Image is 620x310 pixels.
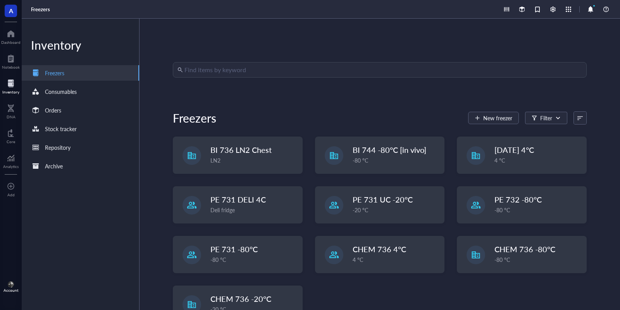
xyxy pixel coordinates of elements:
div: Stock tracker [45,125,77,133]
span: BI 744 -80°C [in vivo] [353,144,426,155]
a: Notebook [2,52,20,69]
div: Orders [45,106,61,114]
span: PE 731 DELI 4C [210,194,266,205]
span: New freezer [483,115,512,121]
div: 4 °C [494,156,582,165]
span: CHEM 736 -20°C [210,293,271,304]
span: BI 736 LN2 Chest [210,144,272,155]
a: Freezers [22,65,139,81]
div: -80 °C [353,156,440,165]
a: DNA [7,102,15,119]
a: Inventory [2,77,19,94]
div: -80 °C [494,206,582,214]
div: Dashboard [1,40,21,45]
div: DNA [7,114,15,119]
span: CHEM 736 -80°C [494,244,555,255]
div: Freezers [45,69,64,77]
div: Freezers [173,110,216,126]
a: Consumables [22,84,139,99]
div: Core [7,139,15,144]
span: PE 731 -80°C [210,244,258,255]
div: Consumables [45,87,77,96]
div: -80 °C [494,255,582,264]
span: PE 731 UC -20°C [353,194,413,205]
span: [DATE] 4°C [494,144,534,155]
div: -80 °C [210,255,298,264]
a: Stock tracker [22,121,139,137]
span: A [9,6,13,16]
span: CHEM 736 4°C [353,244,406,255]
div: Repository [45,143,71,152]
div: Archive [45,162,63,170]
span: PE 732 -80°C [494,194,542,205]
div: Inventory [2,90,19,94]
div: 4 °C [353,255,440,264]
div: Account [3,288,19,293]
div: Inventory [22,37,139,53]
a: Dashboard [1,28,21,45]
a: Repository [22,140,139,155]
img: 194d251f-2f82-4463-8fb8-8f750e7a68d2.jpeg [8,281,14,287]
div: Analytics [3,164,19,169]
a: Archive [22,158,139,174]
a: Freezers [31,6,52,13]
div: Filter [540,114,552,122]
a: Orders [22,102,139,118]
div: Deli fridge [210,206,298,214]
button: New freezer [468,112,519,124]
div: Add [7,192,15,197]
div: -20 °C [353,206,440,214]
div: Notebook [2,65,20,69]
div: LN2 [210,156,298,165]
a: Analytics [3,152,19,169]
a: Core [7,127,15,144]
